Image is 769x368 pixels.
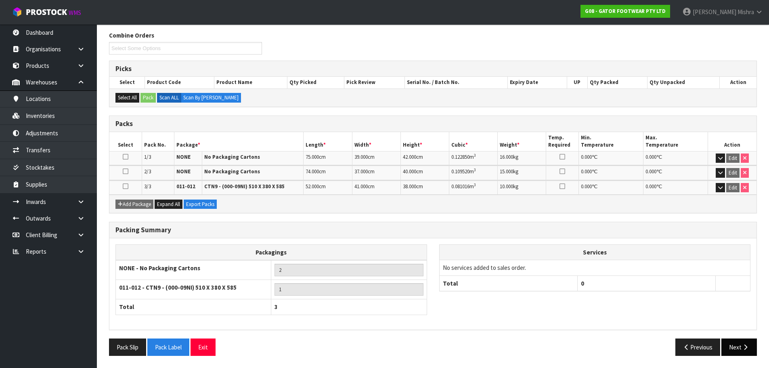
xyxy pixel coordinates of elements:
[115,65,750,73] h3: Picks
[403,168,416,175] span: 40.000
[157,201,180,208] span: Expand All
[567,77,587,88] th: UP
[181,93,241,103] label: Scan By [PERSON_NAME]
[500,168,513,175] span: 15.000
[306,154,319,160] span: 75.000
[12,7,22,17] img: cube-alt.png
[581,280,584,287] span: 0
[176,183,195,190] strong: 011-012
[643,181,708,195] td: ℃
[449,166,498,180] td: m
[708,132,756,151] th: Action
[578,151,643,165] td: ℃
[581,183,592,190] span: 0.000
[204,168,260,175] strong: No Packaging Cartons
[449,151,498,165] td: m
[109,339,146,356] button: Pack Slip
[508,77,567,88] th: Expiry Date
[643,166,708,180] td: ℃
[578,132,643,151] th: Min. Temperature
[500,154,513,160] span: 16.000
[451,168,469,175] span: 0.109520
[306,183,319,190] span: 52.000
[354,183,368,190] span: 41.000
[474,182,476,187] sup: 3
[645,183,656,190] span: 0.000
[400,132,449,151] th: Height
[116,299,271,315] th: Total
[109,31,154,40] label: Combine Orders
[645,168,656,175] span: 0.000
[581,168,592,175] span: 0.000
[115,226,750,234] h3: Packing Summary
[176,154,191,160] strong: NONE
[643,132,708,151] th: Max. Temperature
[155,200,182,209] button: Expand All
[647,77,719,88] th: Qty Unpacked
[498,181,546,195] td: kg
[184,200,217,209] button: Export Packs
[115,120,750,128] h3: Packs
[726,154,740,163] button: Edit
[580,5,670,18] a: G08 - GATOR FOOTWEAR PTY LTD
[400,181,449,195] td: cm
[191,339,216,356] button: Exit
[578,166,643,180] td: ℃
[274,303,278,311] span: 3
[720,77,756,88] th: Action
[304,181,352,195] td: cm
[451,183,469,190] span: 0.081016
[115,200,153,209] button: Add Package
[140,93,156,103] button: Pack
[204,154,260,160] strong: No Packaging Cartons
[352,166,400,180] td: cm
[474,153,476,158] sup: 3
[500,183,513,190] span: 10.000
[142,132,174,151] th: Pack No.
[116,244,427,260] th: Packagings
[214,77,287,88] th: Product Name
[354,154,368,160] span: 39.000
[581,154,592,160] span: 0.000
[546,132,578,151] th: Temp. Required
[304,132,352,151] th: Length
[474,167,476,172] sup: 3
[304,151,352,165] td: cm
[352,151,400,165] td: cm
[400,151,449,165] td: cm
[498,132,546,151] th: Weight
[738,8,754,16] span: Mishra
[675,339,721,356] button: Previous
[643,151,708,165] td: ℃
[115,93,139,103] button: Select All
[354,168,368,175] span: 37.000
[449,132,498,151] th: Cubic
[26,7,67,17] span: ProStock
[109,25,757,362] span: Pack
[498,166,546,180] td: kg
[144,154,151,160] span: 1/3
[585,8,666,15] strong: G08 - GATOR FOOTWEAR PTY LTD
[726,183,740,193] button: Edit
[440,275,578,291] th: Total
[400,166,449,180] td: cm
[693,8,736,16] span: [PERSON_NAME]
[352,181,400,195] td: cm
[157,93,181,103] label: Scan ALL
[304,166,352,180] td: cm
[174,132,304,151] th: Package
[726,168,740,178] button: Edit
[344,77,405,88] th: Pick Review
[204,183,285,190] strong: CTN9 - (000-09NI) 510 X 380 X 585
[405,77,508,88] th: Serial No. / Batch No.
[287,77,344,88] th: Qty Picked
[721,339,757,356] button: Next
[119,284,237,291] strong: 011-012 - CTN9 - (000-09NI) 510 X 380 X 585
[578,181,643,195] td: ℃
[449,181,498,195] td: m
[176,168,191,175] strong: NONE
[109,77,145,88] th: Select
[587,77,647,88] th: Qty Packed
[498,151,546,165] td: kg
[403,183,416,190] span: 38.000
